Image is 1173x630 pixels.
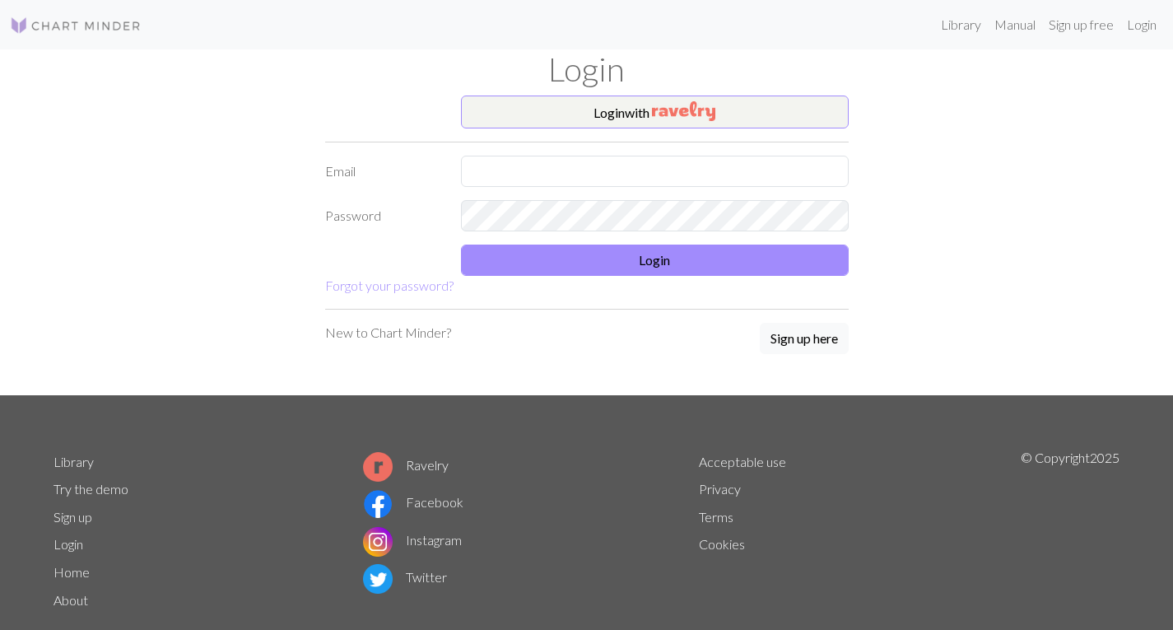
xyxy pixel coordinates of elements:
[699,481,741,497] a: Privacy
[699,454,786,469] a: Acceptable use
[54,509,92,525] a: Sign up
[760,323,849,354] button: Sign up here
[54,481,128,497] a: Try the demo
[363,532,462,548] a: Instagram
[363,494,463,510] a: Facebook
[1042,8,1120,41] a: Sign up free
[54,454,94,469] a: Library
[315,156,451,187] label: Email
[652,101,715,121] img: Ravelry
[1120,8,1163,41] a: Login
[934,8,988,41] a: Library
[325,278,454,293] a: Forgot your password?
[1021,448,1119,614] p: © Copyright 2025
[54,536,83,552] a: Login
[760,323,849,356] a: Sign up here
[363,564,393,594] img: Twitter logo
[461,245,849,276] button: Login
[363,452,393,482] img: Ravelry logo
[54,592,88,608] a: About
[461,96,849,128] button: Loginwith
[325,323,451,343] p: New to Chart Minder?
[54,564,90,580] a: Home
[699,509,733,525] a: Terms
[988,8,1042,41] a: Manual
[699,536,745,552] a: Cookies
[363,489,393,519] img: Facebook logo
[10,16,142,35] img: Logo
[363,569,447,585] a: Twitter
[315,200,451,231] label: Password
[363,457,449,473] a: Ravelry
[363,527,393,557] img: Instagram logo
[44,49,1130,89] h1: Login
